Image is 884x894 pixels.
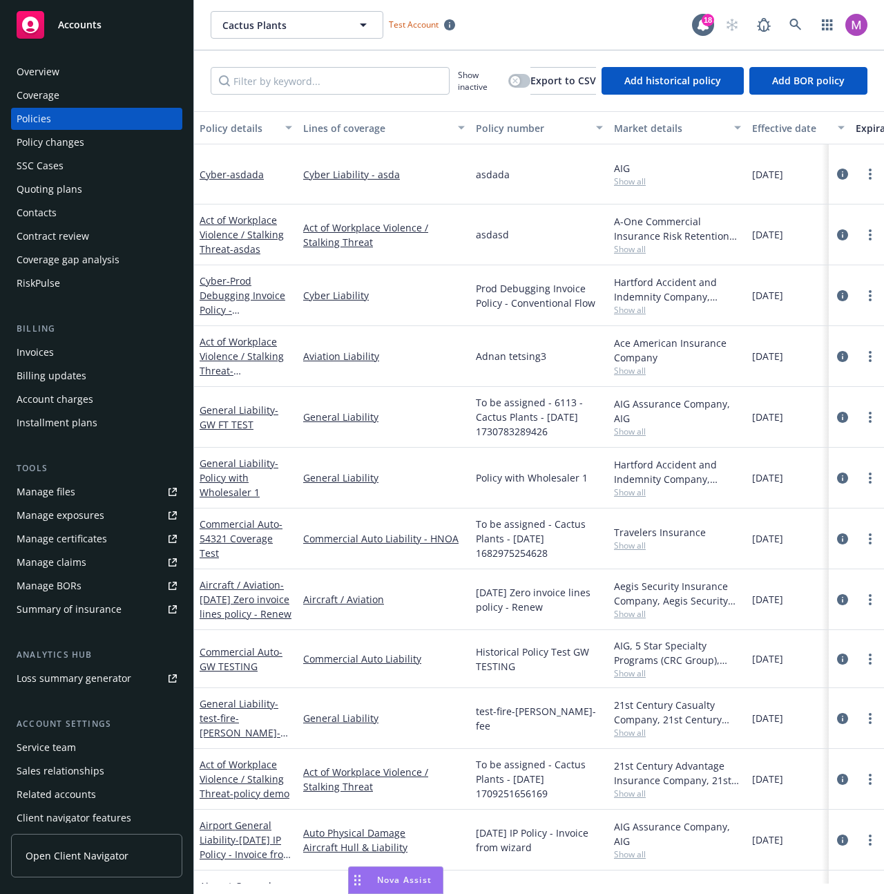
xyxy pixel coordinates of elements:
[476,757,603,801] span: To be assigned - Cactus Plants - [DATE] 1709251656169
[17,272,60,294] div: RiskPulse
[17,807,131,829] div: Client navigator features
[845,14,867,36] img: photo
[476,121,588,135] div: Policy number
[17,131,84,153] div: Policy changes
[752,288,783,303] span: [DATE]
[200,274,285,331] a: Cyber
[200,335,290,406] a: Act of Workplace Violence / Stalking Threat
[200,274,285,331] span: - Prod Debugging Invoice Policy - Conventional Flow
[17,178,82,200] div: Quoting plans
[11,462,182,475] div: Tools
[834,591,851,608] a: circleInformation
[17,84,59,106] div: Coverage
[834,166,851,182] a: circleInformation
[17,481,75,503] div: Manage files
[200,403,278,431] a: General Liability
[718,11,746,39] a: Start snowing
[11,504,182,526] a: Manage exposures
[614,638,741,667] div: AIG, 5 Star Specialty Programs (CRC Group), Abacus Insurance Brokers
[200,517,282,560] span: - 54321 Coverage Test
[200,819,292,875] a: Airport General Liability
[200,457,278,499] a: General Liability
[11,717,182,731] div: Account settings
[11,6,182,44] a: Accounts
[17,575,81,597] div: Manage BORs
[749,67,867,95] button: Add BOR policy
[614,243,741,255] span: Show all
[303,826,465,840] a: Auto Physical Damage
[862,531,878,547] a: more
[348,866,443,894] button: Nova Assist
[17,667,131,689] div: Loss summary generator
[211,67,450,95] input: Filter by keyword...
[11,528,182,550] a: Manage certificates
[752,410,783,424] span: [DATE]
[303,220,465,249] a: Act of Workplace Violence / Stalking Threat
[11,648,182,662] div: Analytics hub
[752,167,783,182] span: [DATE]
[530,74,596,87] span: Export to CSV
[834,409,851,426] a: circleInformation
[227,168,264,181] span: - asdada
[200,833,292,875] span: - [DATE] IP Policy - Invoice from wizard
[614,365,741,377] span: Show all
[834,287,851,304] a: circleInformation
[752,592,783,607] span: [DATE]
[17,365,86,387] div: Billing updates
[752,121,829,135] div: Effective date
[752,349,783,363] span: [DATE]
[476,517,603,560] span: To be assigned - Cactus Plants - [DATE] 1682975254628
[230,242,260,256] span: - asdas
[17,504,104,526] div: Manage exposures
[834,832,851,848] a: circleInformation
[614,579,741,608] div: Aegis Security Insurance Company, Aegis Security Insurance Company
[303,410,465,424] a: General Liability
[458,69,503,93] span: Show inactive
[58,19,102,30] span: Accounts
[862,771,878,788] a: more
[614,161,741,175] div: AIG
[862,591,878,608] a: more
[752,652,783,666] span: [DATE]
[200,168,264,181] a: Cyber
[200,213,284,256] a: Act of Workplace Violence / Stalking Threat
[476,826,603,855] span: [DATE] IP Policy - Invoice from wizard
[298,111,470,144] button: Lines of coverage
[614,698,741,727] div: 21st Century Casualty Company, 21st Century Insurance Group
[303,592,465,607] a: Aircraft / Aviation
[614,397,741,426] div: AIG Assurance Company, AIG
[862,710,878,727] a: more
[752,833,783,847] span: [DATE]
[614,667,741,679] span: Show all
[862,409,878,426] a: more
[614,727,741,739] span: Show all
[211,11,383,39] button: Cactus Plants
[17,249,119,271] div: Coverage gap analysis
[17,736,76,759] div: Service team
[17,155,64,177] div: SSC Cases
[222,18,342,32] span: Cactus Plants
[17,108,51,130] div: Policies
[11,131,182,153] a: Policy changes
[11,551,182,573] a: Manage claims
[17,551,86,573] div: Manage claims
[11,155,182,177] a: SSC Cases
[752,531,783,546] span: [DATE]
[11,249,182,271] a: Coverage gap analysis
[303,652,465,666] a: Commercial Auto Liability
[17,61,59,83] div: Overview
[11,736,182,759] a: Service team
[377,874,432,886] span: Nova Assist
[11,365,182,387] a: Billing updates
[752,227,783,242] span: [DATE]
[476,227,509,242] span: asdasd
[11,783,182,806] a: Related accounts
[834,227,851,243] a: circleInformation
[834,710,851,727] a: circleInformation
[614,121,726,135] div: Market details
[200,578,291,620] span: - [DATE] Zero invoice lines policy - Renew
[17,202,57,224] div: Contacts
[752,711,783,725] span: [DATE]
[17,528,107,550] div: Manage certificates
[11,202,182,224] a: Contacts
